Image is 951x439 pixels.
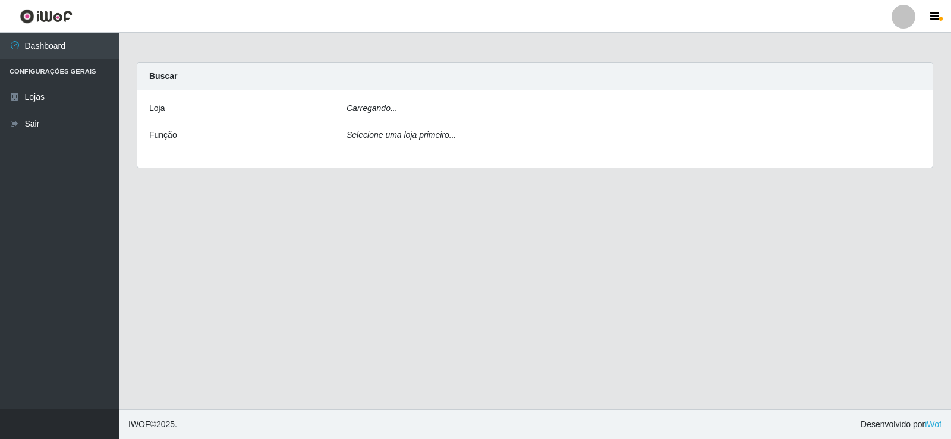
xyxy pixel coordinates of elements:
[149,129,177,141] label: Função
[149,102,165,115] label: Loja
[347,130,456,140] i: Selecione uma loja primeiro...
[128,419,150,429] span: IWOF
[128,418,177,431] span: © 2025 .
[347,103,398,113] i: Carregando...
[149,71,177,81] strong: Buscar
[861,418,941,431] span: Desenvolvido por
[20,9,73,24] img: CoreUI Logo
[925,419,941,429] a: iWof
